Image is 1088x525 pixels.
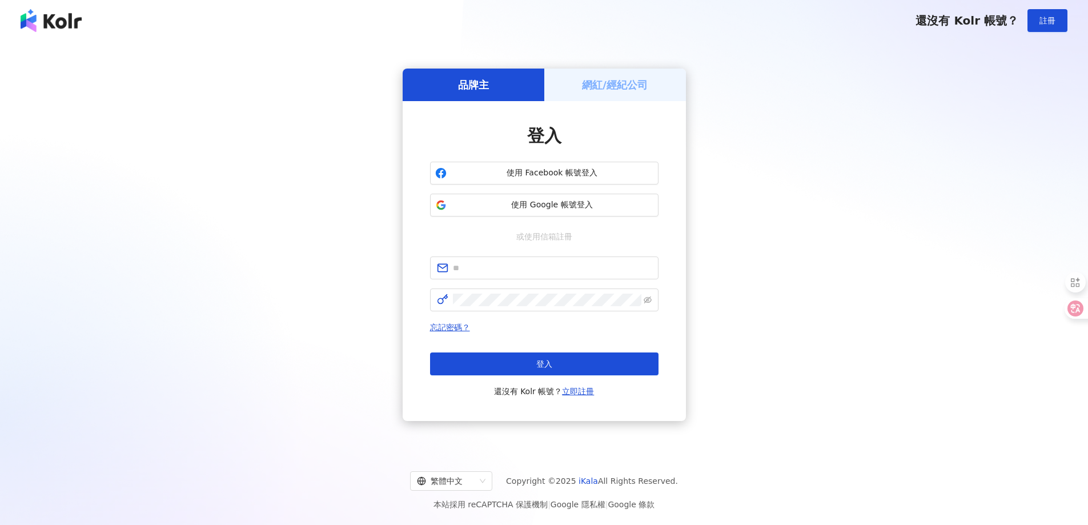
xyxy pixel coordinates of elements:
[605,500,608,509] span: |
[433,498,655,511] span: 本站採用 reCAPTCHA 保護機制
[430,162,659,185] button: 使用 Facebook 帳號登入
[548,500,551,509] span: |
[536,359,552,368] span: 登入
[582,78,648,92] h5: 網紅/經紀公司
[644,296,652,304] span: eye-invisible
[1039,16,1055,25] span: 註冊
[562,387,594,396] a: 立即註冊
[430,323,470,332] a: 忘記密碼？
[506,474,678,488] span: Copyright © 2025 All Rights Reserved.
[21,9,82,32] img: logo
[1027,9,1067,32] button: 註冊
[508,230,580,243] span: 或使用信箱註冊
[451,167,653,179] span: 使用 Facebook 帳號登入
[579,476,598,486] a: iKala
[551,500,605,509] a: Google 隱私權
[451,199,653,211] span: 使用 Google 帳號登入
[430,194,659,217] button: 使用 Google 帳號登入
[430,352,659,375] button: 登入
[608,500,655,509] a: Google 條款
[458,78,489,92] h5: 品牌主
[527,126,561,146] span: 登入
[916,14,1018,27] span: 還沒有 Kolr 帳號？
[494,384,595,398] span: 還沒有 Kolr 帳號？
[417,472,475,490] div: 繁體中文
